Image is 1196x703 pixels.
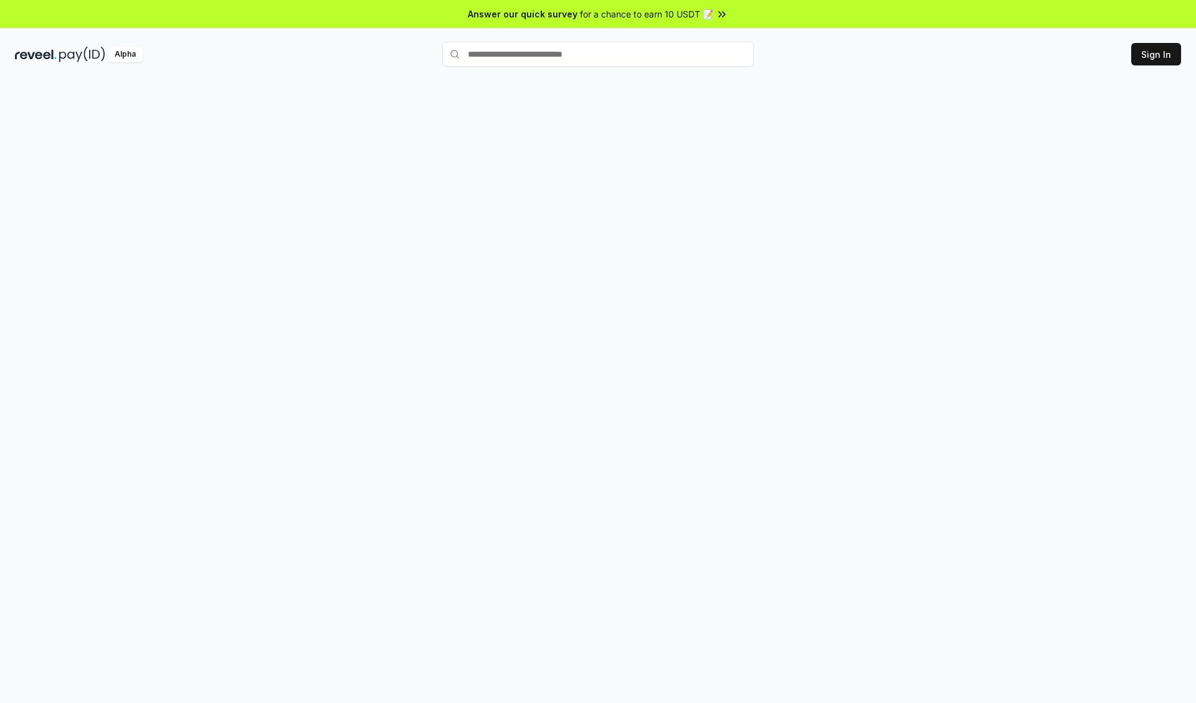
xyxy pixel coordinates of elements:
img: reveel_dark [15,47,57,62]
span: for a chance to earn 10 USDT 📝 [580,7,713,21]
button: Sign In [1131,43,1181,65]
span: Answer our quick survey [468,7,577,21]
div: Alpha [108,47,143,62]
img: pay_id [59,47,105,62]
